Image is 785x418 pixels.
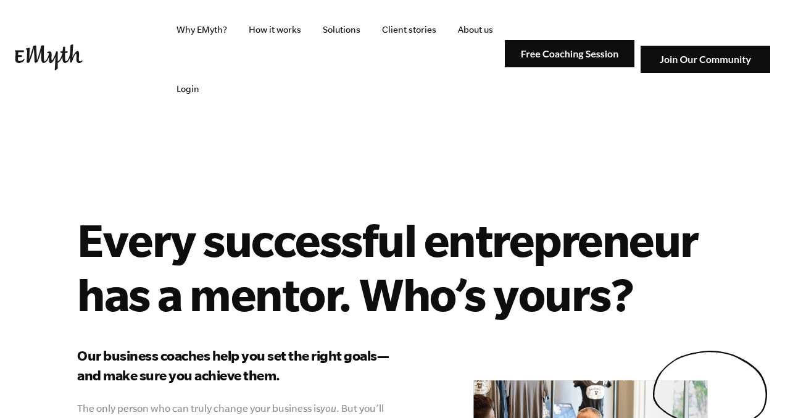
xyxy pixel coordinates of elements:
iframe: Chat Widget [723,359,785,418]
a: Login [167,59,209,119]
h3: Our business coaches help you set the right goals—and make sure you achieve them. [77,346,401,385]
img: Free Coaching Session [505,40,634,68]
img: EMyth [15,44,83,70]
h1: Every successful entrepreneur has a mentor. Who’s yours? [77,212,768,321]
img: Join Our Community [641,46,770,73]
i: you [320,403,336,414]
